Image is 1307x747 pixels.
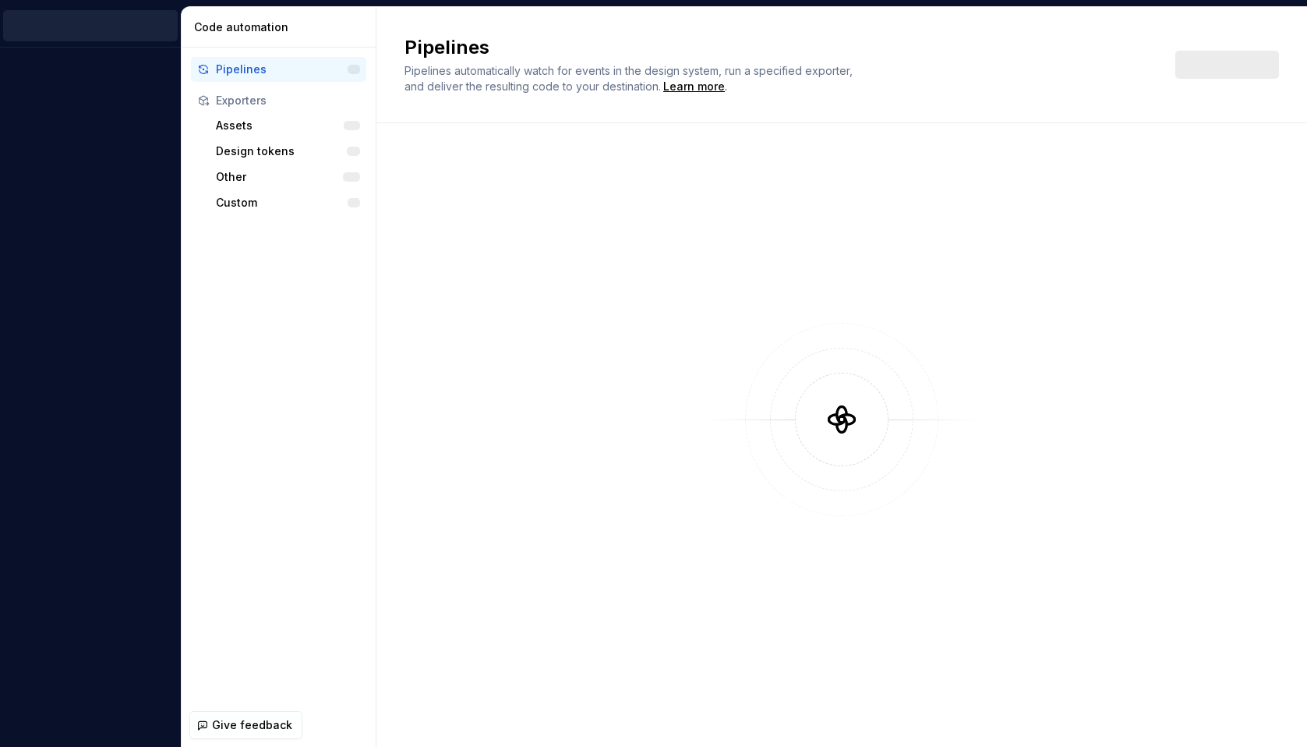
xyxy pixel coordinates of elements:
[216,62,348,77] div: Pipelines
[189,711,302,739] button: Give feedback
[194,19,369,35] div: Code automation
[661,81,727,93] span: .
[663,79,725,94] a: Learn more
[210,113,366,138] button: Assets
[212,717,292,733] span: Give feedback
[191,57,366,82] button: Pipelines
[216,195,348,211] div: Custom
[216,143,347,159] div: Design tokens
[404,35,1157,60] h2: Pipelines
[216,93,360,108] div: Exporters
[210,139,366,164] button: Design tokens
[404,64,856,93] span: Pipelines automatically watch for events in the design system, run a specified exporter, and deli...
[210,190,366,215] button: Custom
[216,118,344,133] div: Assets
[210,165,366,189] button: Other
[216,169,343,185] div: Other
